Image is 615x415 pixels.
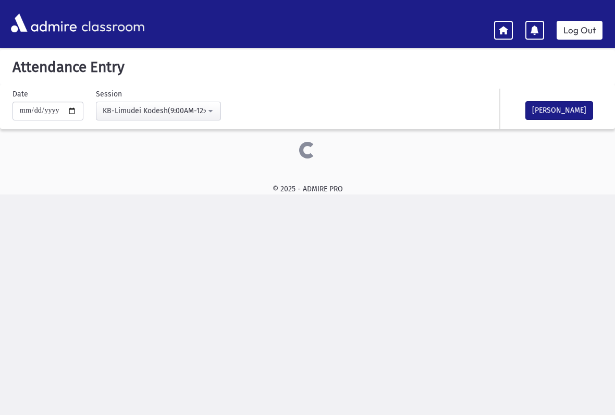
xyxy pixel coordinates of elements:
[96,89,122,100] label: Session
[8,11,79,35] img: AdmirePro
[557,21,602,40] a: Log Out
[525,101,593,120] button: [PERSON_NAME]
[13,89,28,100] label: Date
[103,105,206,116] div: KB-Limudei Kodesh(9:00AM-12:45PM)
[17,184,598,194] div: © 2025 - ADMIRE PRO
[8,58,607,76] h5: Attendance Entry
[96,102,221,120] button: KB-Limudei Kodesh(9:00AM-12:45PM)
[79,9,145,37] span: classroom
